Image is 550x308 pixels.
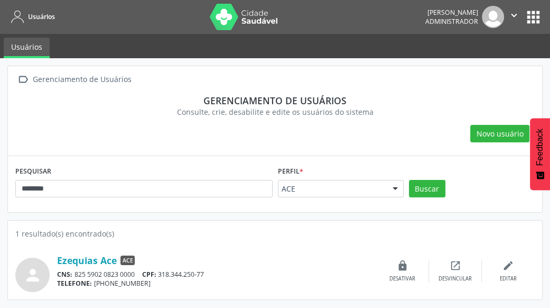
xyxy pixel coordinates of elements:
[278,164,303,180] label: Perfil
[15,72,31,87] i: 
[282,184,382,194] span: ACE
[425,17,478,26] span: Administrador
[508,10,520,21] i: 
[57,270,376,279] div: 825 5902 0823 0000 318.344.250-77
[57,279,92,288] span: TELEFONE:
[57,270,72,279] span: CNS:
[500,275,517,283] div: Editar
[15,164,51,180] label: PESQUISAR
[389,275,415,283] div: Desativar
[439,275,472,283] div: Desvincular
[28,12,55,21] span: Usuários
[23,95,527,106] div: Gerenciamento de usuários
[530,118,550,190] button: Feedback - Mostrar pesquisa
[502,260,514,271] i: edit
[482,6,504,28] img: img
[470,125,529,143] button: Novo usuário
[504,6,524,28] button: 
[7,8,55,25] a: Usuários
[15,72,133,87] a:  Gerenciamento de Usuários
[397,260,408,271] i: lock
[120,256,135,265] span: ACE
[57,255,117,266] a: Ezequias Ace
[535,129,545,166] span: Feedback
[409,180,445,198] button: Buscar
[23,106,527,117] div: Consulte, crie, desabilite e edite os usuários do sistema
[57,279,376,288] div: [PHONE_NUMBER]
[4,38,50,58] a: Usuários
[477,128,524,139] span: Novo usuário
[15,228,535,239] div: 1 resultado(s) encontrado(s)
[425,8,478,17] div: [PERSON_NAME]
[524,8,543,26] button: apps
[31,72,133,87] div: Gerenciamento de Usuários
[142,270,156,279] span: CPF:
[450,260,461,271] i: open_in_new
